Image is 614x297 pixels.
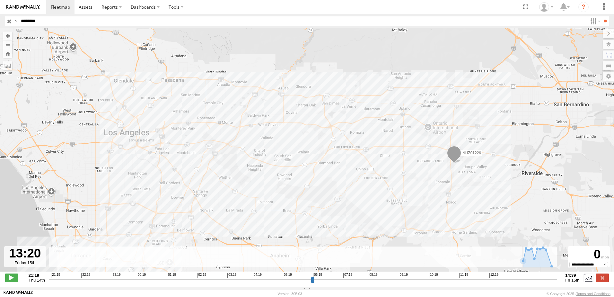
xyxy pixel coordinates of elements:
[596,274,609,282] label: Close
[565,273,579,278] strong: 14:39
[578,2,589,12] i: ?
[603,72,614,81] label: Map Settings
[3,32,12,40] button: Zoom in
[51,273,60,278] span: 21:19
[137,273,146,278] span: 00:19
[3,40,12,49] button: Zoom out
[112,273,121,278] span: 23:19
[429,273,438,278] span: 10:19
[283,273,292,278] span: 05:19
[227,273,236,278] span: 03:19
[29,273,45,278] strong: 21:19
[576,292,610,296] a: Terms and Conditions
[278,292,302,296] div: Version: 305.03
[399,273,408,278] span: 09:19
[459,273,468,278] span: 11:19
[167,273,176,278] span: 01:19
[29,278,45,283] span: Thu 14th Aug 2025
[5,274,18,282] label: Play/Stop
[3,61,12,70] label: Measure
[462,151,481,155] span: NHZ01226
[13,16,19,26] label: Search Query
[197,273,206,278] span: 02:19
[313,273,322,278] span: 06:19
[537,2,556,12] div: Zulema McIntosch
[343,273,352,278] span: 07:19
[3,49,12,58] button: Zoom Home
[547,292,610,296] div: © Copyright 2025 -
[369,273,378,278] span: 08:19
[569,247,609,262] div: 0
[81,273,90,278] span: 22:19
[6,5,40,9] img: rand-logo.svg
[253,273,262,278] span: 04:19
[565,278,579,283] span: Fri 15th Aug 2025
[588,16,601,26] label: Search Filter Options
[4,291,33,297] a: Visit our Website
[489,273,498,278] span: 12:19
